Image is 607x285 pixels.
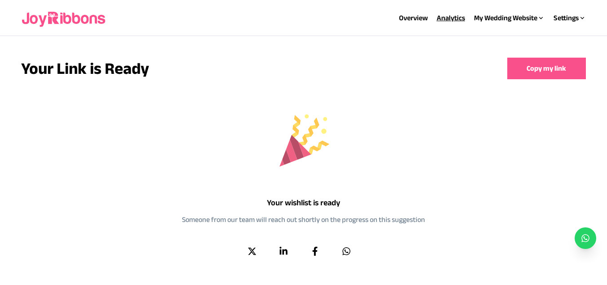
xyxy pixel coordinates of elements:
[21,4,107,32] img: joyribbons
[279,247,297,256] a: Share on LinkedIn
[182,214,425,225] p: Someone from our team will reach out shortly on the progress on this suggestion
[399,14,428,22] a: Overview
[474,13,545,23] div: My Wedding Website
[437,14,465,22] a: Analytics
[21,59,406,77] h3: Your Link is Ready
[248,247,266,256] a: Twitter
[554,13,586,23] div: Settings
[267,196,340,209] h3: Your wishlist is ready
[310,247,328,256] a: Facebook
[342,247,360,256] a: Share on WhatsApp
[507,58,586,79] button: Copy my link
[275,112,332,169] img: joyribbons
